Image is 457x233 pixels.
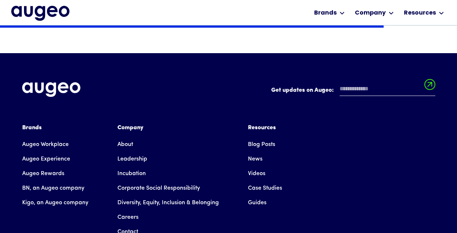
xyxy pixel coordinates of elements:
a: Augeo Workplace [22,137,69,152]
a: Leadership [117,152,147,166]
img: Augeo's full logo in white. [22,82,80,97]
a: Augeo Rewards [22,166,64,181]
a: BN, an Augeo company [22,181,84,196]
a: Augeo Experience [22,152,70,166]
a: Diversity, Equity, Inclusion & Belonging [117,196,219,210]
a: Careers [117,210,139,225]
a: Kigo, an Augeo company [22,196,88,210]
img: Augeo's full logo in midnight blue. [11,6,69,20]
a: home [11,6,69,20]
div: Resources [404,9,436,17]
a: Incubation [117,166,146,181]
form: Email Form [271,82,435,100]
div: Resources [248,123,282,132]
a: Videos [248,166,265,181]
a: Case Studies [248,181,282,196]
a: Corporate Social Responsibility [117,181,200,196]
a: News [248,152,262,166]
a: Blog Posts [248,137,275,152]
a: About [117,137,133,152]
div: Brands [22,123,88,132]
div: Brands [314,9,337,17]
div: Company [117,123,219,132]
a: Guides [248,196,266,210]
div: Company [355,9,386,17]
label: Get updates on Augeo: [271,86,334,95]
input: Submit [424,79,435,94]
